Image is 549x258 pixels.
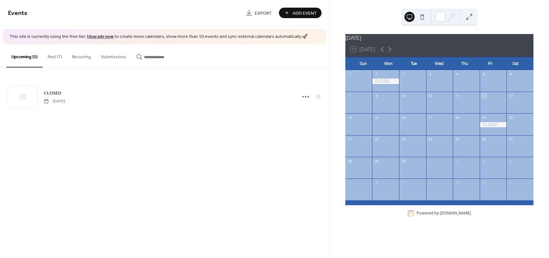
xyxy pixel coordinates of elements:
[67,44,96,67] button: Recurring
[455,72,459,77] div: 4
[508,72,513,77] div: 6
[427,57,452,70] div: Wed
[43,44,67,67] button: Past (7)
[374,159,379,164] div: 29
[374,94,379,98] div: 8
[428,94,433,98] div: 10
[376,57,401,70] div: Mon
[347,94,352,98] div: 7
[428,115,433,120] div: 17
[401,180,406,185] div: 7
[347,115,352,120] div: 14
[482,180,486,185] div: 10
[374,115,379,120] div: 15
[455,180,459,185] div: 9
[428,180,433,185] div: 8
[401,94,406,98] div: 9
[374,72,379,77] div: 1
[345,34,533,42] div: [DATE]
[401,137,406,142] div: 23
[482,94,486,98] div: 12
[8,7,27,19] span: Events
[401,115,406,120] div: 16
[428,137,433,142] div: 24
[508,180,513,185] div: 11
[508,115,513,120] div: 20
[478,57,503,70] div: Fri
[279,8,322,18] button: Add Event
[482,159,486,164] div: 3
[374,180,379,185] div: 6
[44,90,61,96] span: CLOSED
[428,72,433,77] div: 3
[241,8,276,18] a: Export
[482,115,486,120] div: 19
[482,72,486,77] div: 5
[6,44,43,67] button: Upcoming (1)
[87,32,114,41] a: Upgrade now
[455,115,459,120] div: 18
[293,10,317,17] span: Add Event
[401,159,406,164] div: 30
[508,159,513,164] div: 4
[452,57,478,70] div: Thu
[480,122,507,128] div: CLOSED
[401,72,406,77] div: 2
[347,72,352,77] div: 31
[417,211,471,216] div: Powered by
[508,94,513,98] div: 13
[96,44,131,67] button: Submissions
[44,89,61,97] a: CLOSED
[350,57,376,70] div: Sun
[347,159,352,164] div: 28
[482,137,486,142] div: 26
[428,159,433,164] div: 1
[44,98,65,104] span: [DATE]
[347,180,352,185] div: 5
[401,57,427,70] div: Tue
[440,211,471,216] a: [DOMAIN_NAME]
[347,137,352,142] div: 21
[455,159,459,164] div: 2
[372,79,399,84] div: CLOSED
[455,137,459,142] div: 25
[455,94,459,98] div: 11
[374,137,379,142] div: 22
[10,34,308,40] span: This site is currently using the free tier. to create more calendars, show more than 10 events an...
[255,10,272,17] span: Export
[508,137,513,142] div: 27
[503,57,528,70] div: Sat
